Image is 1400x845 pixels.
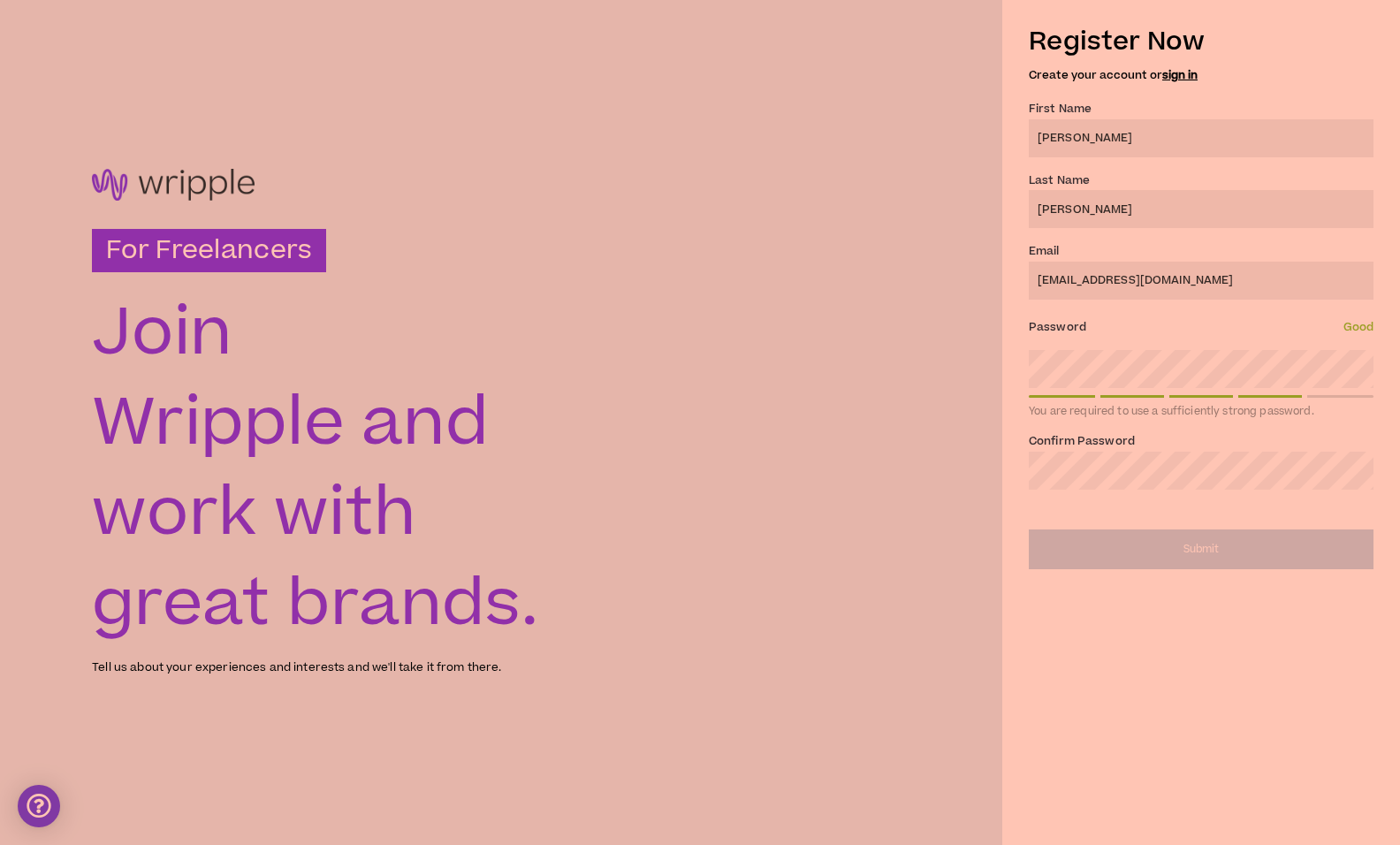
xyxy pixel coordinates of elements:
input: Enter Email [1029,262,1373,300]
label: Email [1029,237,1060,265]
text: work with [92,467,415,560]
input: First name [1029,119,1373,157]
h3: Register Now [1029,23,1373,60]
div: Open Intercom Messenger [18,785,60,827]
h5: Create your account or [1029,69,1373,81]
label: First Name [1029,95,1092,123]
p: Tell us about your experiences and interests and we'll take it from there. [92,659,501,676]
span: Password [1029,319,1086,335]
text: great brands. [92,557,542,651]
label: Confirm Password [1029,427,1135,455]
text: Wripple and [92,377,489,470]
div: You are required to use a sufficiently strong password. [1029,405,1373,419]
a: sign in [1162,67,1198,83]
span: Good [1343,319,1373,335]
button: Submit [1029,529,1373,569]
text: Join [92,286,232,380]
input: Last name [1029,190,1373,228]
label: Last Name [1029,166,1090,194]
h3: For Freelancers [92,229,326,273]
